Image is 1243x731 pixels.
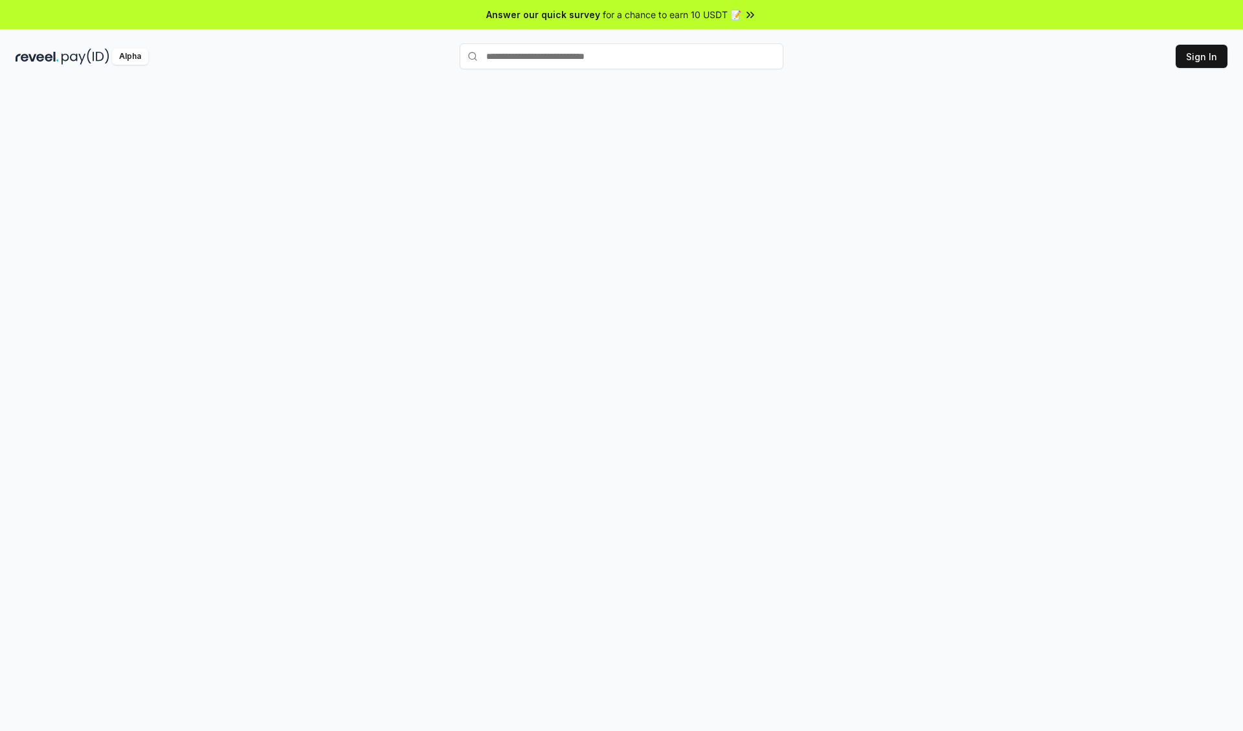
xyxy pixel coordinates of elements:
span: for a chance to earn 10 USDT 📝 [603,8,741,21]
div: Alpha [112,49,148,65]
span: Answer our quick survey [486,8,600,21]
button: Sign In [1176,45,1227,68]
img: reveel_dark [16,49,59,65]
img: pay_id [62,49,109,65]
